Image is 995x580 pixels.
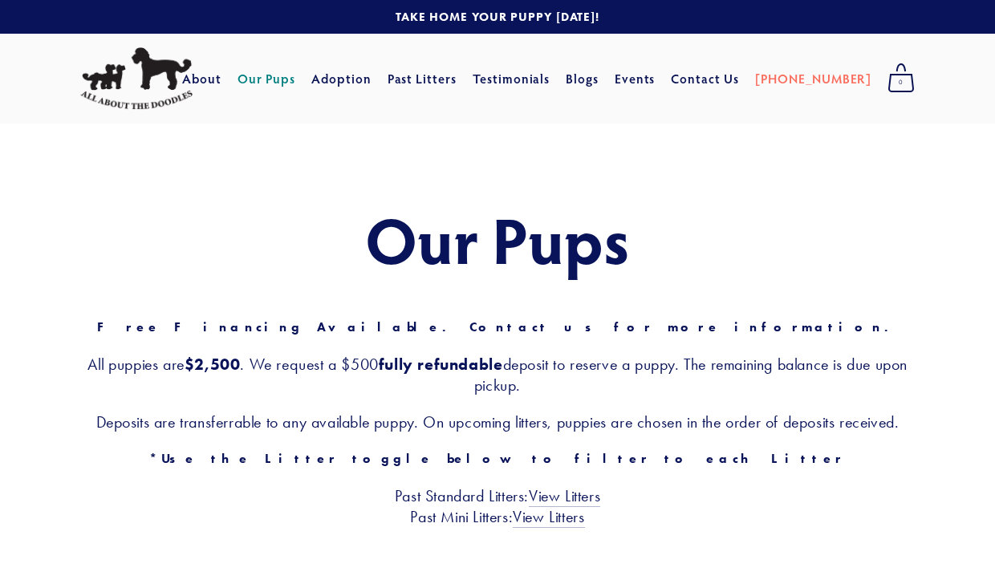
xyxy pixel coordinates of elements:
a: 0 items in cart [879,59,923,99]
h3: Past Standard Litters: Past Mini Litters: [80,485,915,527]
h1: Our Pups [80,204,915,274]
span: 0 [887,72,915,93]
a: [PHONE_NUMBER] [755,64,871,93]
a: About [182,64,221,93]
img: All About The Doodles [80,47,193,110]
h3: All puppies are . We request a $500 deposit to reserve a puppy. The remaining balance is due upon... [80,354,915,395]
strong: $2,500 [185,355,241,374]
a: Our Pups [238,64,296,93]
a: Past Litters [388,70,457,87]
strong: fully refundable [379,355,503,374]
a: Adoption [311,64,372,93]
a: View Litters [529,486,600,507]
strong: Free Financing Available. Contact us for more information. [97,319,899,335]
a: Testimonials [473,64,550,93]
a: Blogs [566,64,599,93]
strong: *Use the Litter toggle below to filter to each Litter [149,451,845,466]
a: View Litters [513,507,584,528]
a: Events [615,64,656,93]
a: Contact Us [671,64,739,93]
h3: Deposits are transferrable to any available puppy. On upcoming litters, puppies are chosen in the... [80,412,915,432]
